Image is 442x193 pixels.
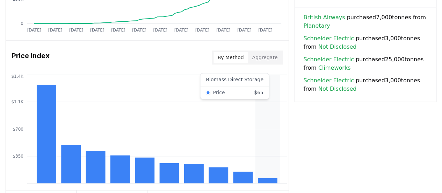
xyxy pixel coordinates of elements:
[258,27,273,32] tspan: [DATE]
[69,27,84,32] tspan: [DATE]
[303,55,354,64] a: Schneider Electric
[27,27,42,32] tspan: [DATE]
[303,22,330,30] a: Planetary
[216,27,231,32] tspan: [DATE]
[318,64,351,72] a: Climeworks
[303,76,354,85] a: Schneider Electric
[248,52,282,63] button: Aggregate
[303,34,354,43] a: Schneider Electric
[111,27,125,32] tspan: [DATE]
[174,27,189,32] tspan: [DATE]
[132,27,146,32] tspan: [DATE]
[13,126,23,131] tspan: $700
[11,99,24,104] tspan: $1.1K
[90,27,104,32] tspan: [DATE]
[237,27,252,32] tspan: [DATE]
[303,76,428,93] span: purchased 3,000 tonnes from
[303,55,428,72] span: purchased 25,000 tonnes from
[318,43,357,51] a: Not Disclosed
[11,74,24,78] tspan: $1.4K
[13,154,23,159] tspan: $350
[303,13,345,22] a: British Airways
[195,27,210,32] tspan: [DATE]
[21,21,23,26] tspan: 0
[48,27,63,32] tspan: [DATE]
[213,52,248,63] button: By Method
[303,13,428,30] span: purchased 7,000 tonnes from
[153,27,168,32] tspan: [DATE]
[12,50,50,64] h3: Price Index
[318,85,357,93] a: Not Disclosed
[303,34,428,51] span: purchased 3,000 tonnes from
